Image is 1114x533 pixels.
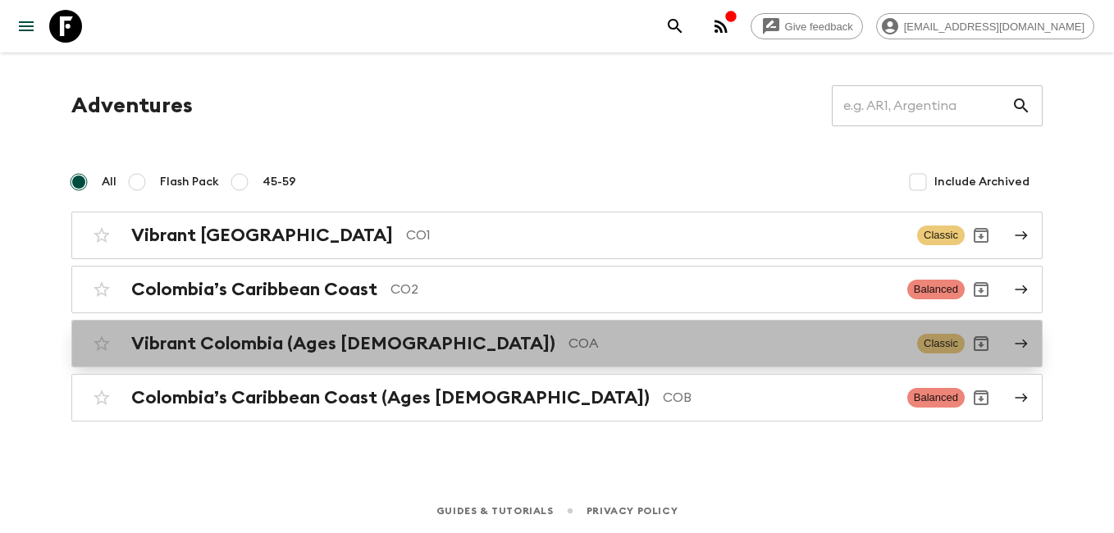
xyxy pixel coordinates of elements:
h1: Adventures [71,89,193,122]
a: Privacy Policy [587,502,678,520]
span: 45-59 [263,174,296,190]
input: e.g. AR1, Argentina [832,83,1011,129]
p: COA [568,334,904,353]
div: [EMAIL_ADDRESS][DOMAIN_NAME] [876,13,1094,39]
p: CO1 [406,225,904,245]
span: Balanced [907,388,965,408]
p: CO2 [390,280,894,299]
a: Guides & Tutorials [436,502,554,520]
span: [EMAIL_ADDRESS][DOMAIN_NAME] [895,20,1093,33]
button: Archive [965,381,998,414]
h2: Colombia’s Caribbean Coast (Ages [DEMOGRAPHIC_DATA]) [131,387,650,408]
button: search adventures [659,10,692,43]
p: COB [663,388,894,408]
span: Include Archived [934,174,1030,190]
button: Archive [965,273,998,306]
button: Archive [965,219,998,252]
span: Classic [917,225,965,245]
button: Archive [965,327,998,360]
span: Classic [917,334,965,353]
span: All [102,174,116,190]
a: Give feedback [751,13,863,39]
a: Colombia’s Caribbean Coast (Ages [DEMOGRAPHIC_DATA])COBBalancedArchive [71,374,1043,421]
button: menu [10,10,43,43]
span: Balanced [907,280,965,299]
span: Give feedback [776,20,862,33]
a: Colombia’s Caribbean CoastCO2BalancedArchive [71,266,1043,313]
a: Vibrant [GEOGRAPHIC_DATA]CO1ClassicArchive [71,212,1043,259]
h2: Vibrant Colombia (Ages [DEMOGRAPHIC_DATA]) [131,333,555,354]
span: Flash Pack [160,174,219,190]
h2: Colombia’s Caribbean Coast [131,279,377,300]
a: Vibrant Colombia (Ages [DEMOGRAPHIC_DATA])COAClassicArchive [71,320,1043,367]
h2: Vibrant [GEOGRAPHIC_DATA] [131,225,393,246]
